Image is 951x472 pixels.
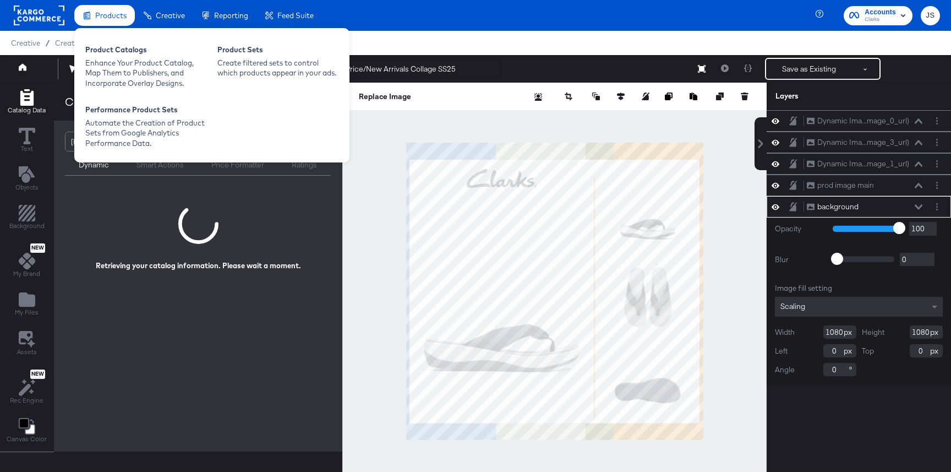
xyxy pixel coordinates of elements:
div: Dynamic Ima...mage_3_url) [817,137,909,148]
button: AccountsClarks [844,6,912,25]
label: Blur [775,254,824,265]
button: Layer Options [931,158,943,170]
span: Text [21,144,33,153]
div: Catalog Data [65,94,134,110]
div: [PERSON_NAME] [71,132,182,151]
button: Text [12,125,42,156]
span: Creative [156,11,185,20]
span: Accounts [865,7,896,18]
button: Dynamic Ima...mage_3_url) [806,137,910,148]
span: Canvas Color [7,435,47,443]
span: Reporting [214,11,248,20]
button: Assets [10,328,43,360]
label: Angle [775,365,795,375]
span: Assets [17,348,37,356]
button: NewMy Brand [7,241,47,282]
div: Dynamic Ima...mage_0_url) [817,116,909,126]
div: prod image main [817,180,874,191]
div: Ratings [292,160,317,170]
span: Rec Engine [10,396,43,405]
button: JS [921,6,940,25]
button: Layer Options [931,137,943,148]
div: Retrieving your catalog information. Please wait a moment. [96,261,301,271]
button: prod image main [806,180,875,191]
label: Width [775,327,795,338]
label: Top [862,346,874,356]
button: Layer Options [931,180,943,191]
span: Creative [11,39,40,47]
span: Clarks [865,15,896,24]
button: Save as Existing [766,59,852,79]
div: Smart Actions [136,160,184,170]
button: Replace Image [359,91,411,102]
button: Add Rectangle [1,86,52,118]
span: Catalog Data [8,106,46,115]
span: New [30,371,45,378]
button: Copy image [665,91,676,102]
svg: Paste image [690,93,697,100]
button: NewRec Engine [3,367,50,408]
button: Dynamic Ima...mage_1_url) [806,158,910,170]
span: My Files [15,308,39,317]
button: Layer Options [931,201,943,213]
div: background [817,202,859,212]
span: JS [925,9,936,22]
div: Layers [775,91,888,101]
label: Opacity [775,224,824,234]
span: Products [95,11,127,20]
div: Price Formatter [211,160,264,170]
span: New [30,245,45,252]
label: Left [775,346,788,356]
svg: Remove background [534,93,542,101]
button: Layer Options [931,115,943,127]
button: background [806,201,859,213]
button: Add Text [9,164,45,195]
svg: Copy image [665,93,673,100]
span: Background [9,221,45,230]
button: Paste image [690,91,701,102]
span: / [40,39,55,47]
button: Add Files [8,289,45,321]
span: Objects [15,183,39,192]
span: Scaling [780,301,805,311]
div: Image fill setting [775,283,943,294]
label: Height [862,327,884,338]
button: Add Rectangle [3,203,51,234]
span: My Brand [13,269,40,278]
div: Dynamic Ima...mage_1_url) [817,159,909,169]
span: Feed Suite [277,11,314,20]
button: Dynamic Ima...mage_0_url) [806,115,910,127]
a: Creative Home [55,39,106,47]
div: Dynamic [79,160,109,170]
